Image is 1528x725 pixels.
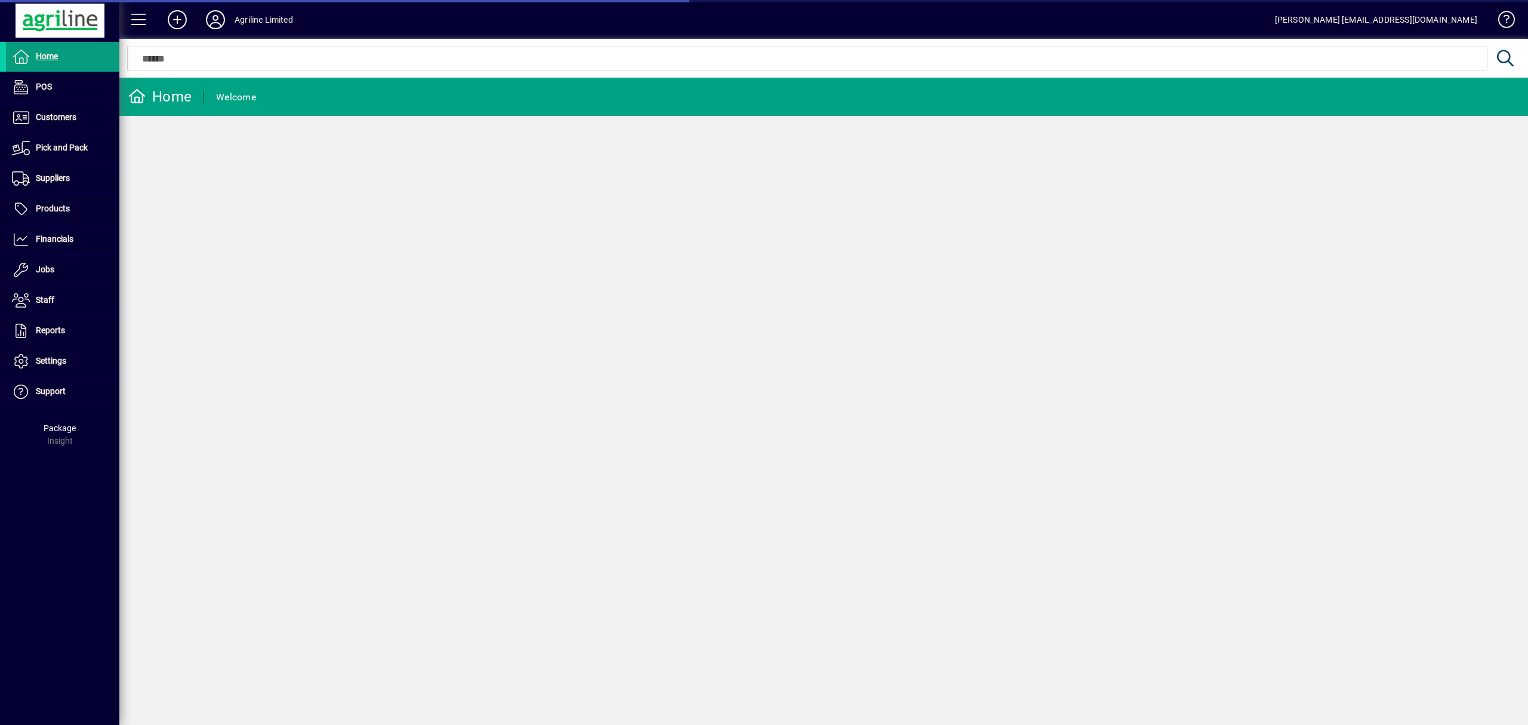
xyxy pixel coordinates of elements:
[36,295,54,305] span: Staff
[36,143,88,152] span: Pick and Pack
[36,112,76,122] span: Customers
[6,346,119,376] a: Settings
[36,173,70,183] span: Suppliers
[6,225,119,254] a: Financials
[44,423,76,433] span: Package
[6,103,119,133] a: Customers
[36,386,66,396] span: Support
[36,325,65,335] span: Reports
[6,285,119,315] a: Staff
[6,72,119,102] a: POS
[36,234,73,244] span: Financials
[235,10,293,29] div: Agriline Limited
[1275,10,1477,29] div: [PERSON_NAME] [EMAIL_ADDRESS][DOMAIN_NAME]
[128,87,192,106] div: Home
[36,51,58,61] span: Home
[216,88,256,107] div: Welcome
[36,265,54,274] span: Jobs
[158,9,196,30] button: Add
[6,255,119,285] a: Jobs
[6,377,119,407] a: Support
[6,164,119,193] a: Suppliers
[6,194,119,224] a: Products
[6,316,119,346] a: Reports
[196,9,235,30] button: Profile
[36,204,70,213] span: Products
[36,82,52,91] span: POS
[1489,2,1513,41] a: Knowledge Base
[6,133,119,163] a: Pick and Pack
[36,356,66,365] span: Settings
